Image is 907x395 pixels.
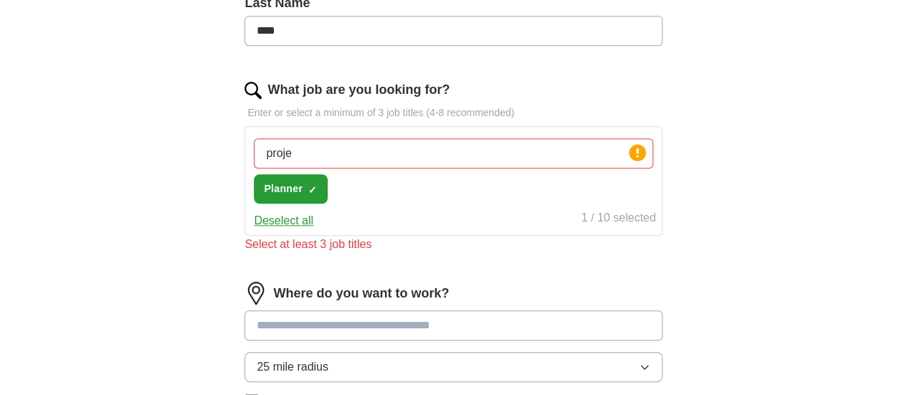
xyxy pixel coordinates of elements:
[257,358,328,376] span: 25 mile radius
[254,174,328,204] button: Planner✓
[254,138,652,168] input: Type a job title and press enter
[244,82,262,99] img: search.png
[244,352,662,382] button: 25 mile radius
[244,105,662,120] p: Enter or select a minimum of 3 job titles (4-8 recommended)
[244,236,662,253] div: Select at least 3 job titles
[308,184,317,196] span: ✓
[581,209,656,229] div: 1 / 10 selected
[273,284,449,303] label: Where do you want to work?
[244,282,267,305] img: location.png
[254,212,313,229] button: Deselect all
[264,181,303,196] span: Planner
[267,80,450,100] label: What job are you looking for?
